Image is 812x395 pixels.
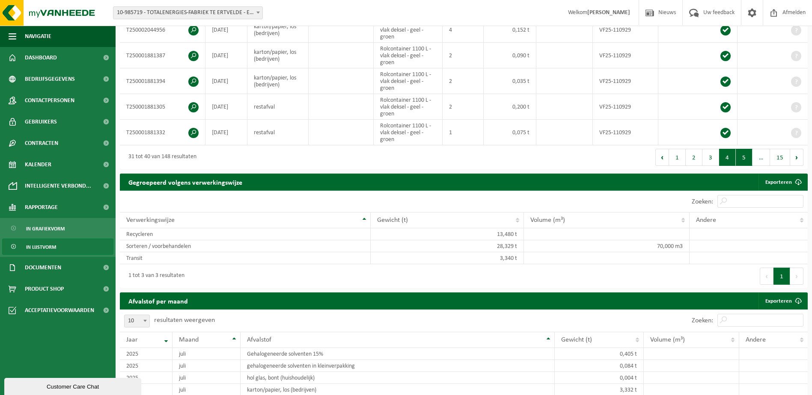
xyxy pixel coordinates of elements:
td: hol glas, bont (huishoudelijk) [241,372,555,384]
td: [DATE] [205,68,247,94]
a: In lijstvorm [2,239,113,255]
td: 28,329 t [371,240,524,252]
span: Navigatie [25,26,51,47]
td: karton/papier, los (bedrijven) [247,17,309,43]
span: 10-985719 - TOTALENERGIES-FABRIEK TE ERTVELDE - ERTVELDE [113,7,262,19]
span: Jaar [126,336,138,343]
span: In grafiekvorm [26,221,65,237]
div: 1 tot 3 van 3 resultaten [124,268,184,284]
a: In grafiekvorm [2,220,113,236]
td: juli [173,348,241,360]
button: Next [790,149,803,166]
td: 0,075 t [484,120,536,145]
span: Contracten [25,133,58,154]
td: T250002044956 [120,17,205,43]
td: Rolcontainer 1100 L - vlak deksel - geel - groen [374,68,443,94]
span: Maand [179,336,199,343]
button: 2 [686,149,702,166]
span: Dashboard [25,47,57,68]
span: 10 [124,315,150,327]
h2: Afvalstof per maand [120,292,196,309]
div: 31 tot 40 van 148 resultaten [124,150,196,165]
td: 0,200 t [484,94,536,120]
td: VF25-110929 [593,17,658,43]
label: Zoeken: [692,317,713,324]
td: 2025 [120,360,173,372]
td: Rolcontainer 1100 L - vlak deksel - geel - groen [374,17,443,43]
td: juli [173,372,241,384]
span: Verwerkingswijze [126,217,175,224]
td: [DATE] [205,43,247,68]
button: 4 [719,149,736,166]
td: 70,000 m3 [524,240,689,252]
span: Volume (m³) [650,336,685,343]
span: 10-985719 - TOTALENERGIES-FABRIEK TE ERTVELDE - ERTVELDE [113,6,263,19]
h2: Gegroepeerd volgens verwerkingswijze [120,174,251,190]
label: Zoeken: [692,198,713,205]
span: Intelligente verbond... [25,175,91,197]
td: 0,152 t [484,17,536,43]
td: 3,340 t [371,252,524,264]
td: Gehalogeneerde solventen 15% [241,348,555,360]
td: [DATE] [205,120,247,145]
td: 2025 [120,348,173,360]
td: VF25-110929 [593,68,658,94]
span: Kalender [25,154,51,175]
td: 1 [443,120,484,145]
span: Bedrijfsgegevens [25,68,75,90]
td: T250001881387 [120,43,205,68]
td: Recycleren [120,228,371,240]
button: Next [790,268,803,285]
td: karton/papier, los (bedrijven) [247,43,309,68]
td: VF25-110929 [593,43,658,68]
td: VF25-110929 [593,120,658,145]
span: … [753,149,770,166]
td: Sorteren / voorbehandelen [120,240,371,252]
a: Exporteren [758,292,807,310]
button: Previous [655,149,669,166]
td: T250001881332 [120,120,205,145]
td: T250001881305 [120,94,205,120]
td: Rolcontainer 1100 L - vlak deksel - geel - groen [374,43,443,68]
td: restafval [247,94,309,120]
td: [DATE] [205,94,247,120]
span: Andere [696,217,716,224]
td: 2 [443,94,484,120]
span: Volume (m³) [530,217,565,224]
span: Documenten [25,257,61,278]
button: 15 [770,149,790,166]
td: restafval [247,120,309,145]
td: 0,084 t [555,360,643,372]
span: Contactpersonen [25,90,74,111]
td: juli [173,360,241,372]
td: 13,480 t [371,228,524,240]
span: Acceptatievoorwaarden [25,300,94,321]
span: In lijstvorm [26,239,56,255]
iframe: chat widget [4,376,143,395]
span: Gewicht (t) [377,217,408,224]
td: 4 [443,17,484,43]
td: 2 [443,68,484,94]
td: Transit [120,252,371,264]
td: 2025 [120,372,173,384]
span: 10 [125,315,149,327]
td: 2 [443,43,484,68]
td: 0,090 t [484,43,536,68]
strong: [PERSON_NAME] [587,9,630,16]
td: karton/papier, los (bedrijven) [247,68,309,94]
button: 3 [702,149,719,166]
td: 0,405 t [555,348,643,360]
td: 0,004 t [555,372,643,384]
label: resultaten weergeven [154,317,215,324]
span: Gebruikers [25,111,57,133]
td: Rolcontainer 1100 L - vlak deksel - geel - groen [374,94,443,120]
td: Rolcontainer 1100 L - vlak deksel - geel - groen [374,120,443,145]
span: Product Shop [25,278,64,300]
td: VF25-110929 [593,94,658,120]
td: [DATE] [205,17,247,43]
a: Exporteren [758,174,807,191]
td: T250001881394 [120,68,205,94]
span: Rapportage [25,197,58,218]
button: Previous [760,268,773,285]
